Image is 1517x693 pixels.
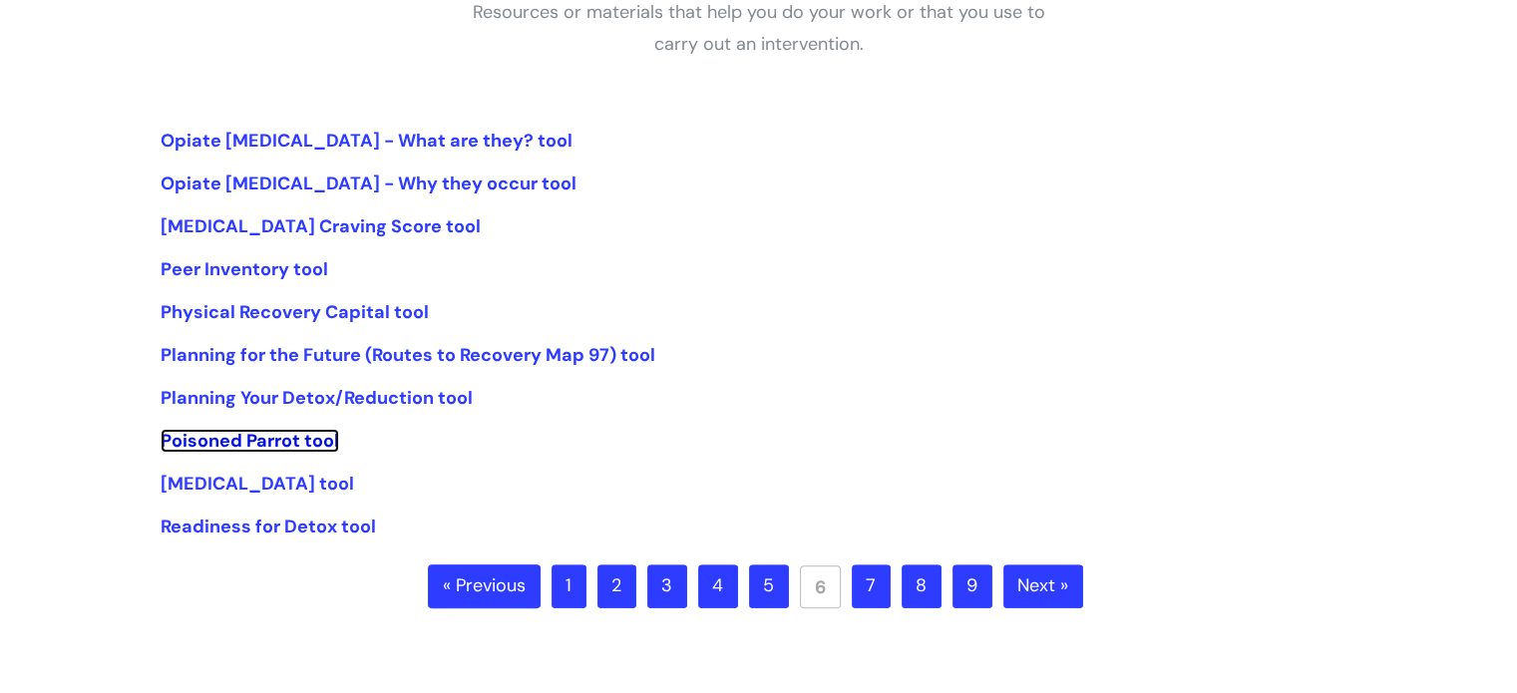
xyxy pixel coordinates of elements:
a: 6 [800,565,841,608]
a: 9 [952,564,992,608]
a: [MEDICAL_DATA] Craving Score tool [161,214,481,238]
a: Poisoned Parrot tool [161,429,339,453]
a: Planning Your Detox/Reduction tool [161,386,473,410]
a: 4 [698,564,738,608]
a: « Previous [428,564,541,608]
a: Peer Inventory tool [161,257,328,281]
a: 7 [852,564,891,608]
a: 3 [647,564,687,608]
a: Opiate [MEDICAL_DATA] - What are they? tool [161,129,572,153]
a: Opiate [MEDICAL_DATA] - Why they occur tool [161,172,576,195]
a: Readiness for Detox tool [161,515,376,538]
a: Next » [1003,564,1083,608]
a: 8 [902,564,942,608]
a: 5 [749,564,789,608]
a: Physical Recovery Capital tool [161,300,429,324]
a: 1 [552,564,586,608]
a: [MEDICAL_DATA] tool [161,472,354,496]
a: 2 [597,564,636,608]
a: Planning for the Future (Routes to Recovery Map 97) tool [161,343,655,367]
